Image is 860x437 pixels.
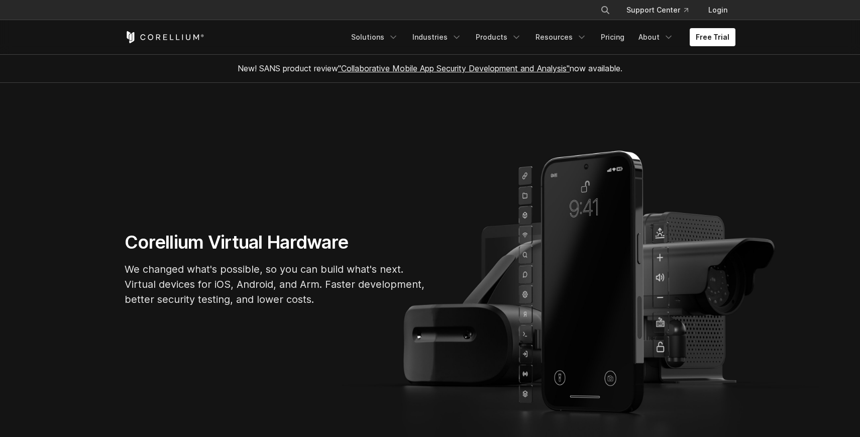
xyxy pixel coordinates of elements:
a: Products [470,28,527,46]
a: "Collaborative Mobile App Security Development and Analysis" [338,63,570,73]
a: Free Trial [690,28,735,46]
h1: Corellium Virtual Hardware [125,231,426,254]
a: Corellium Home [125,31,204,43]
a: Industries [406,28,468,46]
p: We changed what's possible, so you can build what's next. Virtual devices for iOS, Android, and A... [125,262,426,307]
a: Login [700,1,735,19]
span: New! SANS product review now available. [238,63,622,73]
a: Resources [529,28,593,46]
a: About [632,28,680,46]
a: Support Center [618,1,696,19]
div: Navigation Menu [588,1,735,19]
div: Navigation Menu [345,28,735,46]
a: Pricing [595,28,630,46]
button: Search [596,1,614,19]
a: Solutions [345,28,404,46]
